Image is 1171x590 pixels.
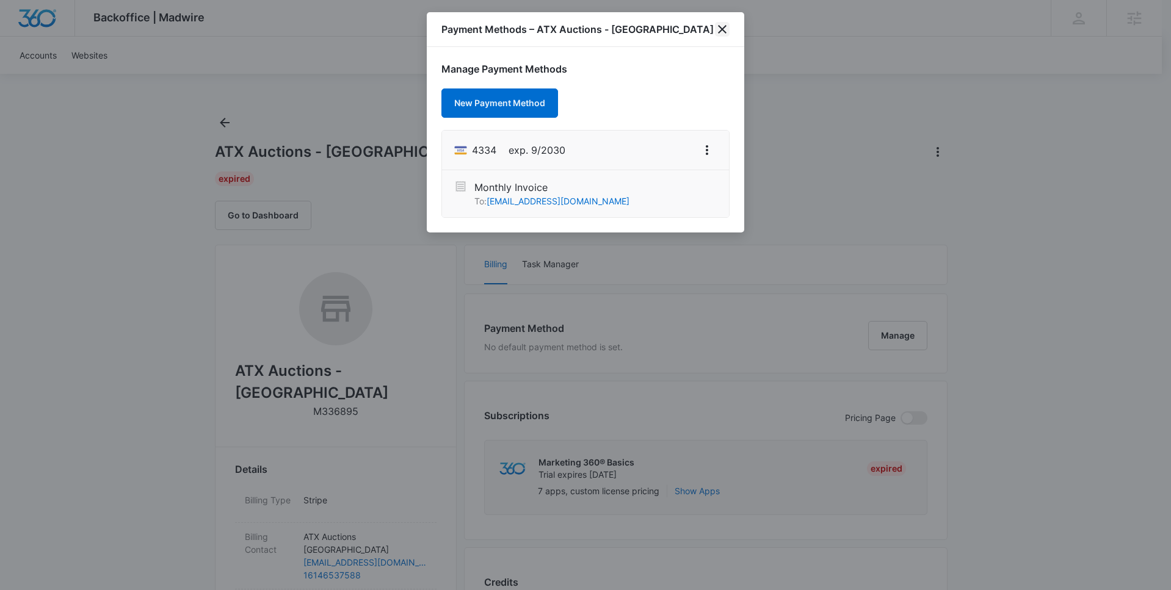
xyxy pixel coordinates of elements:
button: View More [697,140,717,160]
button: close [715,22,730,37]
span: Visa ending with [472,143,496,157]
button: New Payment Method [441,88,558,118]
p: To: [474,195,629,207]
h1: Payment Methods – ATX Auctions - [GEOGRAPHIC_DATA] [441,22,714,37]
h1: Manage Payment Methods [441,62,730,76]
a: [EMAIL_ADDRESS][DOMAIN_NAME] [487,196,629,206]
p: Monthly Invoice [474,180,629,195]
span: exp. 9/2030 [509,143,565,157]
